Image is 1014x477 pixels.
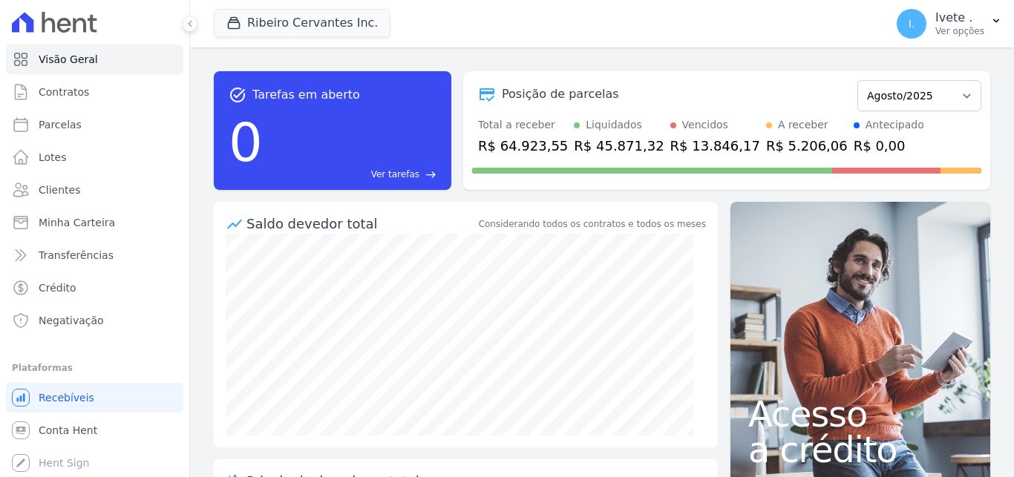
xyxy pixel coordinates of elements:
div: R$ 0,00 [854,136,924,156]
span: Parcelas [39,117,82,132]
div: A receber [778,117,828,133]
span: east [425,169,436,180]
a: Minha Carteira [6,208,183,237]
div: Considerando todos os contratos e todos os meses [479,217,706,231]
a: Visão Geral [6,45,183,74]
a: Transferências [6,240,183,270]
span: Contratos [39,85,89,99]
div: R$ 64.923,55 [478,136,568,156]
span: Conta Hent [39,423,97,438]
span: a crédito [748,432,972,467]
a: Conta Hent [6,415,183,445]
span: Recebíveis [39,390,94,405]
a: Clientes [6,175,183,205]
a: Negativação [6,306,183,335]
div: Saldo devedor total [246,214,476,234]
a: Lotes [6,142,183,172]
a: Ver tarefas east [269,168,436,181]
span: Transferências [39,248,114,263]
span: I. [909,19,915,29]
a: Contratos [6,77,183,107]
span: Tarefas em aberto [252,86,360,104]
div: Total a receber [478,117,568,133]
span: Ver tarefas [371,168,419,181]
div: Liquidados [586,117,642,133]
div: R$ 13.846,17 [670,136,760,156]
a: Recebíveis [6,383,183,412]
span: Clientes [39,182,80,197]
span: task_alt [229,86,246,104]
button: I. Ivete . Ver opções [885,3,1014,45]
a: Crédito [6,273,183,303]
div: R$ 45.871,32 [574,136,664,156]
div: Antecipado [866,117,924,133]
span: Lotes [39,150,67,165]
p: Ivete . [935,10,984,25]
div: 0 [229,104,263,181]
span: Negativação [39,313,104,328]
div: Plataformas [12,359,177,377]
span: Crédito [39,280,76,295]
span: Minha Carteira [39,215,115,230]
p: Ver opções [935,25,984,37]
div: Vencidos [682,117,728,133]
span: Visão Geral [39,52,98,67]
div: R$ 5.206,06 [766,136,848,156]
span: Acesso [748,396,972,432]
a: Parcelas [6,110,183,139]
button: Ribeiro Cervantes Inc. [214,9,390,37]
div: Posição de parcelas [502,85,619,103]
